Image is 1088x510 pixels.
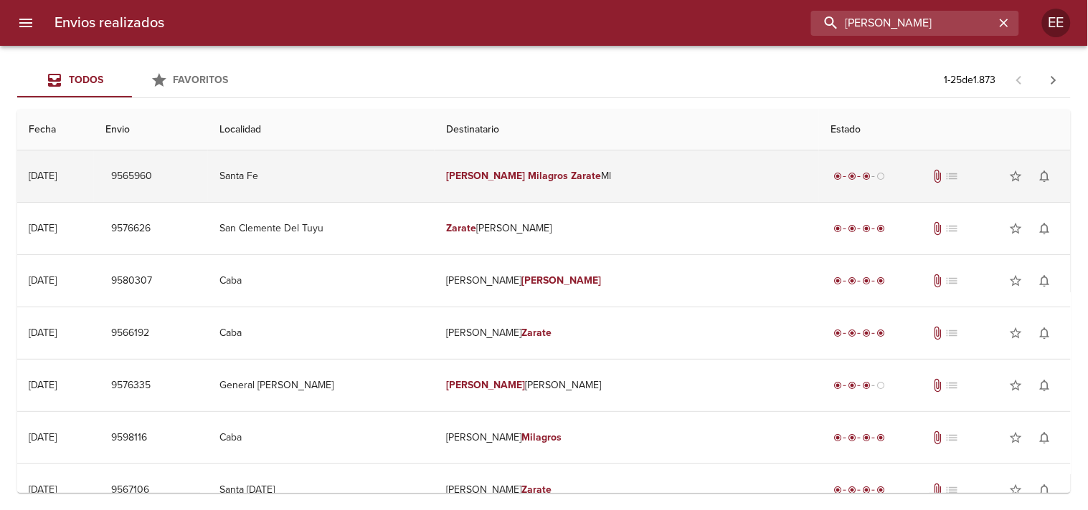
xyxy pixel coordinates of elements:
[1002,423,1031,452] button: Agregar a favoritos
[876,172,885,181] span: radio_button_unchecked
[1031,162,1059,191] button: Activar notificaciones
[208,360,435,411] td: General [PERSON_NAME]
[29,274,57,287] div: [DATE]
[17,110,94,150] th: Fecha
[1038,483,1052,497] span: notifications_none
[931,483,945,497] span: Tiene documentos adjuntos
[1031,371,1059,400] button: Activar notificaciones
[446,379,526,391] em: [PERSON_NAME]
[111,168,152,186] span: 9565960
[1038,274,1052,288] span: notifications_none
[945,326,960,340] span: No tiene pedido asociado
[9,6,43,40] button: menu
[522,431,562,443] em: Milagros
[111,481,149,499] span: 9567106
[848,172,856,181] span: radio_button_checked
[876,276,885,285] span: radio_button_checked
[862,172,871,181] span: radio_button_checked
[848,224,856,233] span: radio_button_checked
[29,431,57,443] div: [DATE]
[111,272,152,290] span: 9580307
[1031,214,1059,243] button: Activar notificaciones
[1002,72,1036,87] span: Pagina anterior
[945,430,960,445] span: No tiene pedido asociado
[29,483,57,496] div: [DATE]
[1031,423,1059,452] button: Activar notificaciones
[833,486,842,494] span: radio_button_checked
[811,11,995,36] input: buscar
[105,477,155,504] button: 9567106
[435,412,819,463] td: [PERSON_NAME]
[831,430,888,445] div: Entregado
[522,274,602,287] em: [PERSON_NAME]
[435,255,819,307] td: [PERSON_NAME]
[1031,476,1059,504] button: Activar notificaciones
[876,486,885,494] span: radio_button_checked
[945,73,996,87] p: 1 - 25 de 1.873
[848,329,856,337] span: radio_button_checked
[105,163,158,190] button: 9565960
[862,486,871,494] span: radio_button_checked
[572,170,602,182] em: Zarate
[1042,9,1071,37] div: Abrir información de usuario
[931,169,945,183] span: Tiene documentos adjuntos
[105,216,156,242] button: 9576626
[876,381,885,390] span: radio_button_unchecked
[435,203,819,254] td: [PERSON_NAME]
[831,221,888,236] div: Entregado
[446,170,526,182] em: [PERSON_NAME]
[435,110,819,150] th: Destinatario
[876,329,885,337] span: radio_button_checked
[1009,326,1023,340] span: star_border
[833,329,842,337] span: radio_button_checked
[111,220,151,238] span: 9576626
[833,433,842,442] span: radio_button_checked
[29,222,57,234] div: [DATE]
[833,276,842,285] span: radio_button_checked
[862,381,871,390] span: radio_button_checked
[1009,430,1023,445] span: star_border
[862,224,871,233] span: radio_button_checked
[831,326,888,340] div: Entregado
[1002,319,1031,347] button: Agregar a favoritos
[1002,266,1031,295] button: Agregar a favoritos
[446,222,476,234] em: Zarate
[29,170,57,182] div: [DATE]
[931,221,945,236] span: Tiene documentos adjuntos
[945,274,960,288] span: No tiene pedido asociado
[1038,326,1052,340] span: notifications_none
[945,483,960,497] span: No tiene pedido asociado
[848,381,856,390] span: radio_button_checked
[831,378,888,393] div: En viaje
[174,74,229,86] span: Favoritos
[105,268,158,294] button: 9580307
[819,110,1071,150] th: Estado
[111,377,151,395] span: 9576335
[208,110,435,150] th: Localidad
[931,430,945,445] span: Tiene documentos adjuntos
[105,372,156,399] button: 9576335
[831,274,888,288] div: Entregado
[848,486,856,494] span: radio_button_checked
[945,378,960,393] span: No tiene pedido asociado
[208,412,435,463] td: Caba
[831,483,888,497] div: Entregado
[1031,319,1059,347] button: Activar notificaciones
[862,433,871,442] span: radio_button_checked
[529,170,569,182] em: Milagros
[1002,162,1031,191] button: Agregar a favoritos
[1009,221,1023,236] span: star_border
[1031,266,1059,295] button: Activar notificaciones
[522,483,552,496] em: Zarate
[848,433,856,442] span: radio_button_checked
[208,150,435,202] td: Santa Fe
[522,327,552,339] em: Zarate
[435,307,819,359] td: [PERSON_NAME]
[931,326,945,340] span: Tiene documentos adjuntos
[105,320,155,347] button: 9566192
[111,429,147,447] span: 9598116
[208,203,435,254] td: San Clemente Del Tuyu
[1038,378,1052,393] span: notifications_none
[17,63,247,97] div: Tabs Envios
[29,327,57,339] div: [DATE]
